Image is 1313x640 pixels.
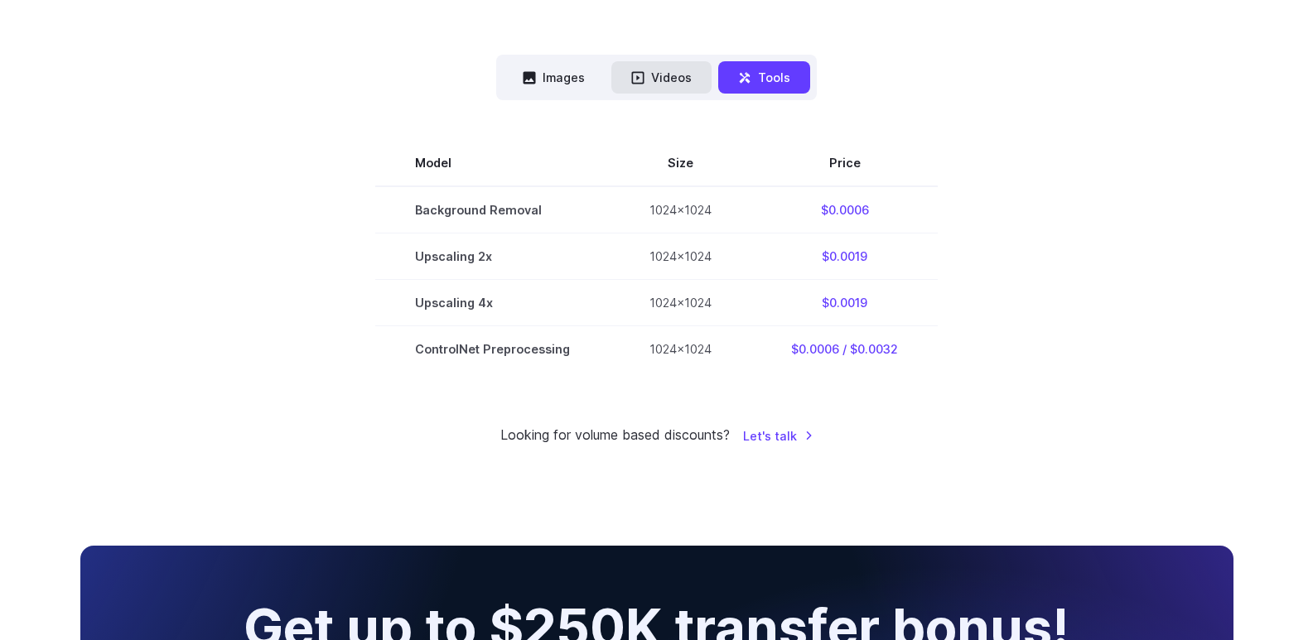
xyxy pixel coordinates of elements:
th: Size [610,140,751,186]
small: Looking for volume based discounts? [500,425,730,446]
td: $0.0006 [751,186,938,233]
th: Model [375,140,610,186]
td: $0.0019 [751,280,938,326]
td: 1024x1024 [610,280,751,326]
a: Let's talk [743,426,813,445]
td: ControlNet Preprocessing [375,326,610,373]
button: Tools [718,61,810,94]
td: 1024x1024 [610,186,751,233]
td: $0.0019 [751,233,938,280]
td: $0.0006 / $0.0032 [751,326,938,373]
button: Videos [611,61,712,94]
th: Price [751,140,938,186]
td: 1024x1024 [610,233,751,280]
td: Upscaling 2x [375,233,610,280]
td: Background Removal [375,186,610,233]
td: Upscaling 4x [375,280,610,326]
button: Images [503,61,605,94]
td: 1024x1024 [610,326,751,373]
